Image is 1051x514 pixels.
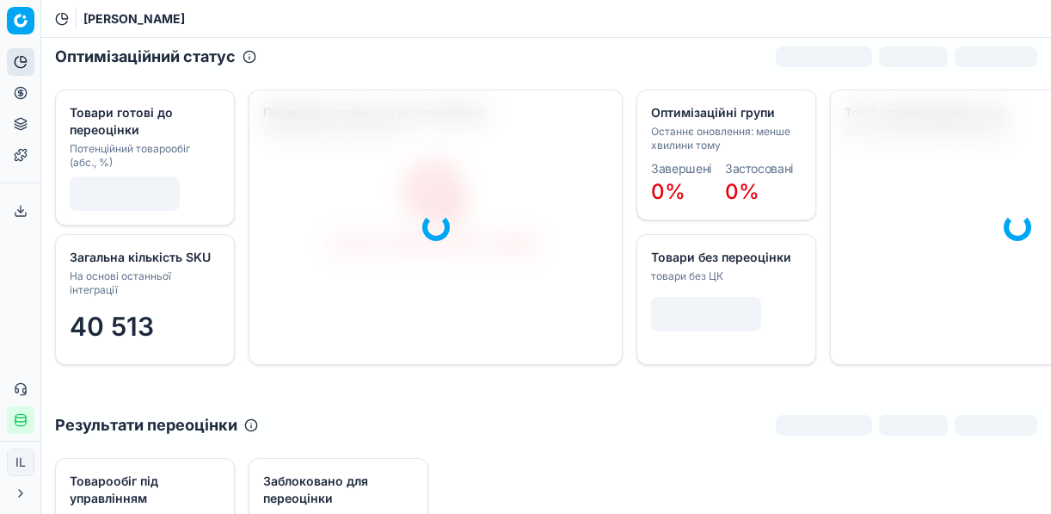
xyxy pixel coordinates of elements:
div: Товарообіг під управлінням [70,473,217,507]
span: 0% [651,179,685,204]
div: Останнє оновлення: менше хвилини тому [651,125,798,152]
span: IL [8,449,34,475]
div: На основі останньої інтеграції [70,269,217,297]
button: IL [7,449,34,476]
div: Товари без переоцінки [651,249,798,266]
div: Товари готові до переоцінки [70,104,217,139]
div: Заблоковано для переоцінки [263,473,410,507]
span: 0% [725,179,759,204]
div: товари без ЦК [651,269,798,283]
nav: breadcrumb [83,10,185,28]
div: Потенційний товарообіг (абс., %) [70,142,217,170]
h2: Оптимізаційний статус [55,45,236,69]
h2: Результати переоцінки [55,413,237,437]
span: 40 513 [70,311,154,342]
div: Загальна кількість SKU [70,249,217,266]
dt: Завершені [651,163,711,175]
span: [PERSON_NAME] [83,10,185,28]
div: Оптимізаційні групи [651,104,798,121]
dt: Застосовані [725,163,793,175]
